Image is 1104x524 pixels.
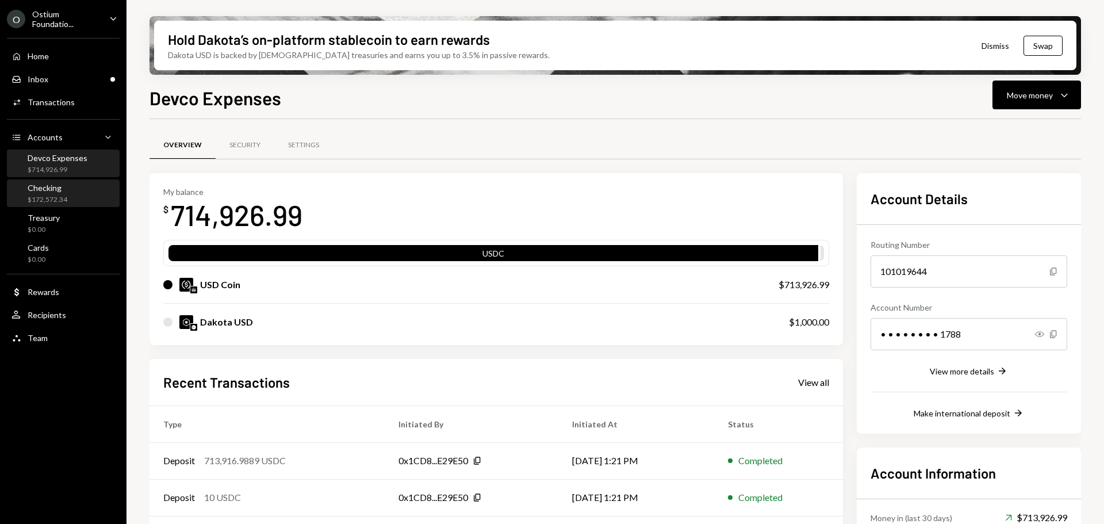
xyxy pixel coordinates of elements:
a: Accounts [7,127,120,147]
h2: Account Details [871,189,1067,208]
div: 713,916.9889 USDC [204,454,286,468]
td: [DATE] 1:21 PM [558,442,714,479]
div: Accounts [28,132,63,142]
div: Inbox [28,74,48,84]
div: $1,000.00 [789,315,829,329]
div: Make international deposit [914,408,1010,418]
div: Deposit [163,491,195,504]
div: $ [163,204,168,215]
div: Move money [1007,89,1053,101]
div: 714,926.99 [171,197,302,233]
th: Initiated At [558,406,714,442]
div: USD Coin [200,278,240,292]
th: Type [149,406,385,442]
div: Completed [738,491,783,504]
div: Checking [28,183,67,193]
div: $0.00 [28,225,60,235]
h2: Account Information [871,464,1067,483]
div: • • • • • • • • 1788 [871,318,1067,350]
div: Hold Dakota’s on-platform stablecoin to earn rewards [168,30,490,49]
a: View all [798,376,829,388]
div: Transactions [28,97,75,107]
div: Rewards [28,287,59,297]
div: Completed [738,454,783,468]
div: My balance [163,187,302,197]
button: Move money [992,81,1081,109]
button: View more details [930,365,1008,378]
a: Cards$0.00 [7,239,120,267]
button: Swap [1023,36,1063,56]
button: Make international deposit [914,407,1024,420]
img: base-mainnet [190,324,197,331]
div: Dakota USD [200,315,253,329]
div: 101019644 [871,255,1067,288]
div: O [7,10,25,28]
th: Initiated By [385,406,558,442]
div: View all [798,377,829,388]
div: $172,572.34 [28,195,67,205]
div: Ostium Foundatio... [32,9,100,29]
a: Recipients [7,304,120,325]
img: arbitrum-mainnet [190,286,197,293]
a: Settings [274,131,333,160]
div: 0x1CD8...E29E50 [398,491,468,504]
div: Deposit [163,454,195,468]
a: Home [7,45,120,66]
h2: Recent Transactions [163,373,290,392]
img: USDC [179,278,193,292]
h1: Devco Expenses [149,86,281,109]
div: $714,926.99 [28,165,87,175]
div: Overview [163,140,202,150]
div: Devco Expenses [28,153,87,163]
div: Security [229,140,260,150]
img: DKUSD [179,315,193,329]
a: Treasury$0.00 [7,209,120,237]
div: USDC [168,247,818,263]
div: $713,926.99 [779,278,829,292]
button: Dismiss [967,32,1023,59]
div: Home [28,51,49,61]
div: Team [28,333,48,343]
th: Status [714,406,843,442]
div: Dakota USD is backed by [DEMOGRAPHIC_DATA] treasuries and earns you up to 3.5% in passive rewards. [168,49,550,61]
a: Transactions [7,91,120,112]
div: View more details [930,366,994,376]
div: Treasury [28,213,60,223]
a: Overview [149,131,216,160]
div: $0.00 [28,255,49,265]
td: [DATE] 1:21 PM [558,479,714,516]
a: Team [7,327,120,348]
div: Cards [28,243,49,253]
div: 0x1CD8...E29E50 [398,454,468,468]
a: Rewards [7,281,120,302]
div: Recipients [28,310,66,320]
a: Inbox [7,68,120,89]
div: Account Number [871,301,1067,313]
div: Settings [288,140,319,150]
div: 10 USDC [204,491,241,504]
a: Security [216,131,274,160]
a: Devco Expenses$714,926.99 [7,150,120,177]
div: Money in (last 30 days) [871,512,952,524]
div: Routing Number [871,239,1067,251]
a: Checking$172,572.34 [7,179,120,207]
